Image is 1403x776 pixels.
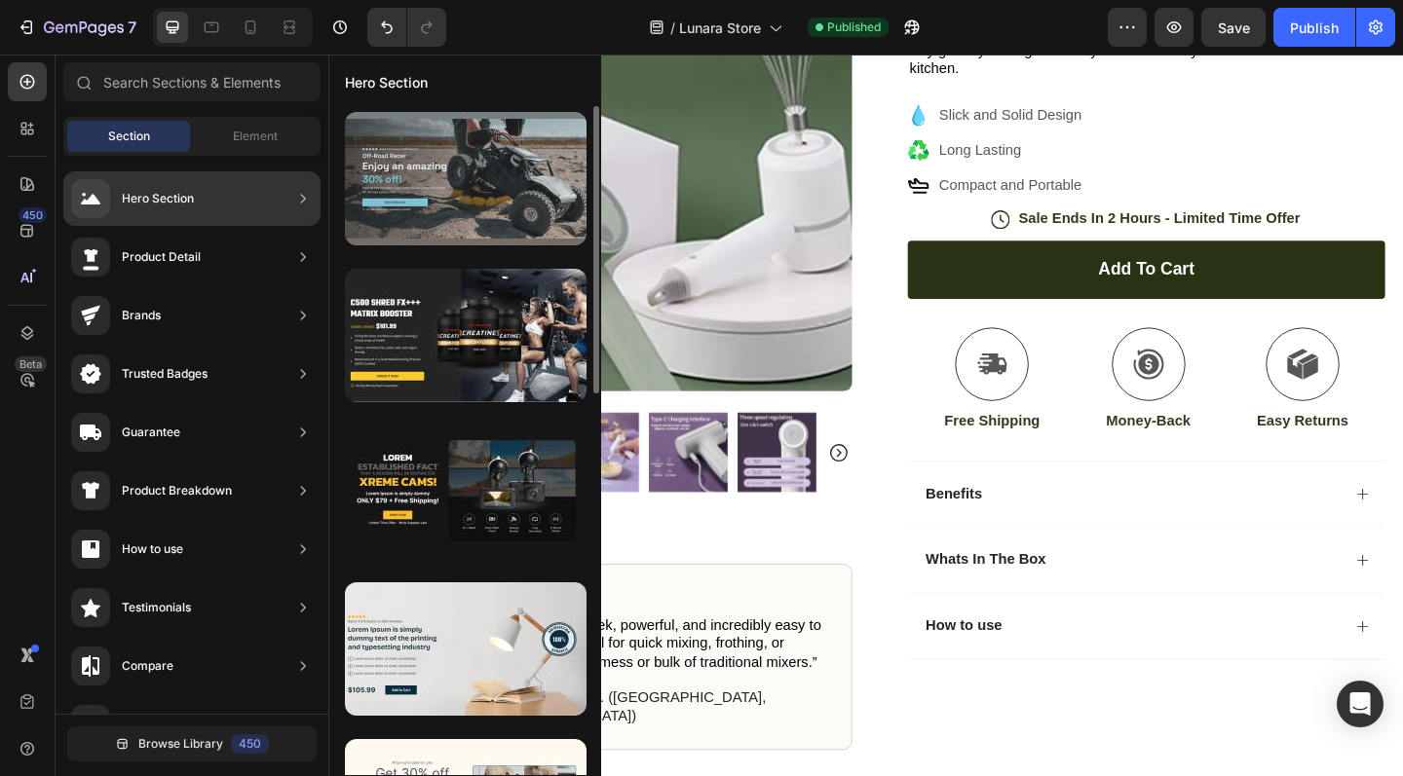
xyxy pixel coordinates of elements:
[168,689,544,730] p: [PERSON_NAME]. ([GEOGRAPHIC_DATA], [GEOGRAPHIC_DATA])
[122,598,191,617] div: Testimonials
[664,92,819,116] p: Long Lasting
[122,189,194,208] div: Hero Section
[664,130,819,154] p: Compact and Portable
[751,168,1057,189] p: Sale Ends In 2 Hours - Limited Time Offer
[1201,8,1266,47] button: Save
[19,207,47,223] div: 450
[122,656,173,676] div: Compare
[1337,681,1384,727] div: Open Intercom Messenger
[679,18,761,38] span: Lunara Store
[15,356,47,372] div: Beta
[670,388,775,409] p: Free Shipping
[367,8,446,47] div: Undo/Redo
[328,55,1403,776] iframe: Design area
[630,203,1150,266] button: Add to cart
[664,55,819,78] p: Slick and Solid Design
[650,468,711,489] p: Benefits
[233,128,278,145] span: Element
[1273,8,1355,47] button: Publish
[670,18,675,38] span: /
[122,481,232,500] div: Product Breakdown
[1010,388,1110,409] p: Easy Returns
[122,247,201,267] div: Product Detail
[44,578,122,656] img: gempages_577645462861906885-372216a0-6116-4c6d-b6c3-33f75f37f176.jpg
[650,611,733,632] p: How to use
[8,8,145,47] button: 7
[650,539,780,560] p: Whats In The Box
[122,539,183,559] div: How to use
[122,306,161,325] div: Brands
[1290,18,1339,38] div: Publish
[122,364,208,384] div: Trusted Badges
[1218,19,1250,36] span: Save
[67,726,317,761] button: Browse Library450
[231,734,269,754] div: 450
[122,423,180,442] div: Guarantee
[847,388,938,409] p: Money-Back
[139,612,536,670] span: “The hand mixer is sleek, powerful, and incredibly easy to use. It’s the perfect tool for quick m...
[63,62,321,101] input: Search Sections & Elements
[838,222,942,246] div: Add to cart
[108,128,150,145] span: Section
[138,735,223,753] span: Browse Library
[827,18,881,36] span: Published
[128,16,136,39] p: 7
[544,422,567,445] button: Carousel Next Arrow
